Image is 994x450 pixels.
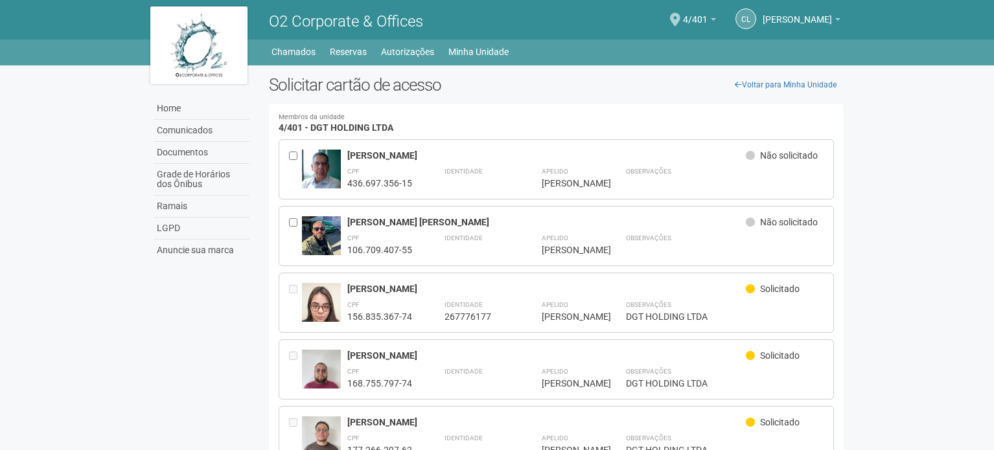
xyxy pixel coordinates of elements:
[269,12,423,30] span: O2 Corporate & Offices
[542,434,568,442] strong: Apelido
[542,168,568,175] strong: Apelido
[347,311,412,322] div: 156.835.367-74
[302,350,341,401] img: user.jpg
[760,350,800,361] span: Solicitado
[347,368,360,375] strong: CPF
[542,244,594,256] div: [PERSON_NAME]
[347,234,360,242] strong: CPF
[445,311,509,322] div: 267776177
[760,150,818,161] span: Não solicitado
[542,301,568,308] strong: Apelido
[330,43,367,61] a: Reservas
[272,43,316,61] a: Chamados
[302,216,341,255] img: user.jpg
[347,283,746,295] div: [PERSON_NAME]
[269,75,844,95] h2: Solicitar cartão de acesso
[347,301,360,308] strong: CPF
[542,234,568,242] strong: Apelido
[154,164,249,196] a: Grade de Horários dos Ônibus
[154,98,249,120] a: Home
[445,168,483,175] strong: Identidade
[289,350,302,389] div: Entre em contato com a Aministração para solicitar o cancelamento ou 2a via
[154,120,249,142] a: Comunicados
[542,177,594,189] div: [PERSON_NAME]
[279,114,834,121] small: Membros da unidade
[347,416,746,428] div: [PERSON_NAME]
[347,350,746,361] div: [PERSON_NAME]
[683,16,716,27] a: 4/401
[626,377,824,389] div: DGT HOLDING LTDA
[445,234,483,242] strong: Identidade
[626,234,671,242] strong: Observações
[763,16,840,27] a: [PERSON_NAME]
[445,368,483,375] strong: Identidade
[347,177,412,189] div: 436.697.356-15
[302,150,341,188] img: user.jpg
[279,114,834,133] h4: 4/401 - DGT HOLDING LTDA
[289,283,302,322] div: Entre em contato com a Aministração para solicitar o cancelamento ou 2a via
[728,75,844,95] a: Voltar para Minha Unidade
[347,216,746,228] div: [PERSON_NAME] [PERSON_NAME]
[626,301,671,308] strong: Observações
[683,2,708,25] span: 4/401
[448,43,509,61] a: Minha Unidade
[542,377,594,389] div: [PERSON_NAME]
[760,217,818,227] span: Não solicitado
[626,434,671,442] strong: Observações
[347,377,412,389] div: 168.755.797-74
[154,196,249,218] a: Ramais
[626,311,824,322] div: DGT HOLDING LTDA
[347,434,360,442] strong: CPF
[445,301,483,308] strong: Identidade
[154,240,249,261] a: Anuncie sua marca
[381,43,434,61] a: Autorizações
[542,311,594,322] div: [PERSON_NAME]
[154,218,249,240] a: LGPD
[150,6,248,84] img: logo.jpg
[626,368,671,375] strong: Observações
[760,417,800,427] span: Solicitado
[347,244,412,256] div: 106.709.407-55
[763,2,832,25] span: Claudia Luíza Soares de Castro
[347,168,360,175] strong: CPF
[347,150,746,161] div: [PERSON_NAME]
[302,283,341,345] img: user.jpg
[760,284,800,294] span: Solicitado
[735,8,756,29] a: CL
[542,368,568,375] strong: Apelido
[626,168,671,175] strong: Observações
[154,142,249,164] a: Documentos
[445,434,483,442] strong: Identidade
